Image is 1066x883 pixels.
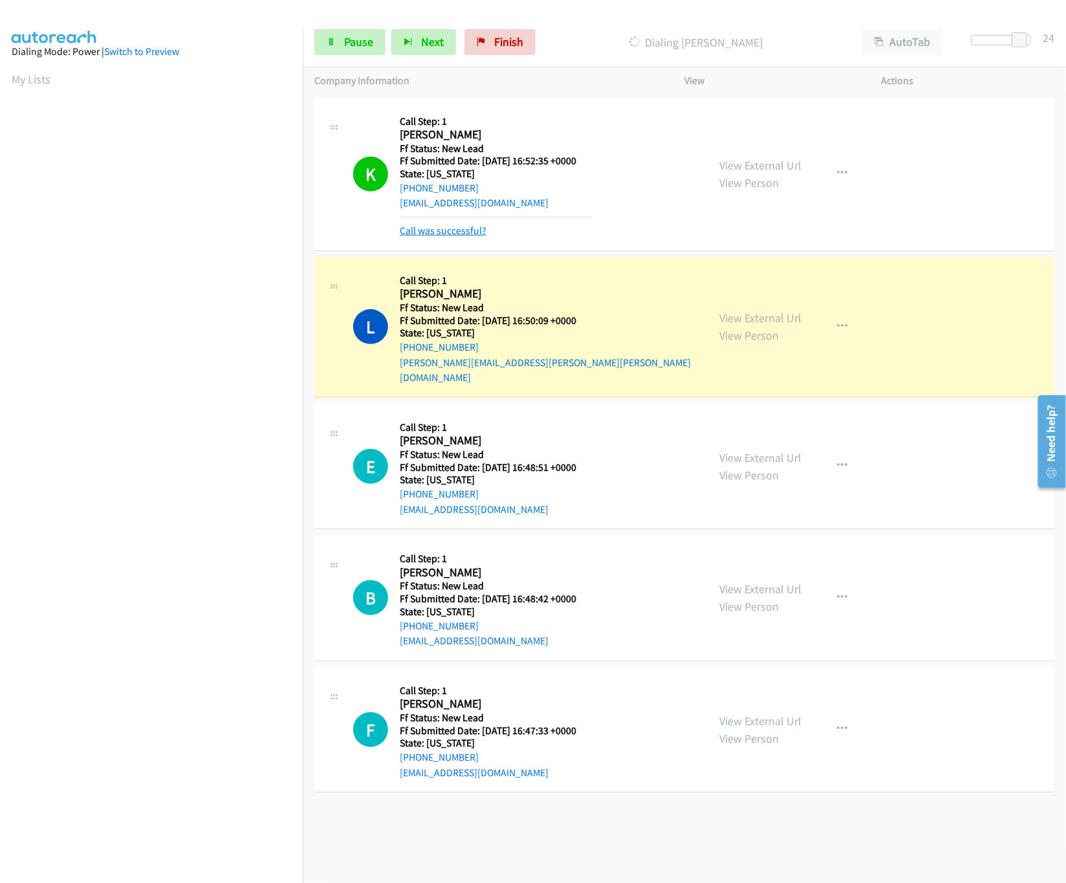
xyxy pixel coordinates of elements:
h5: State: [US_STATE] [400,168,593,180]
div: The call is yet to be attempted [353,580,388,615]
h5: State: [US_STATE] [400,737,593,750]
h5: Ff Status: New Lead [400,142,593,155]
h5: Ff Status: New Lead [400,301,696,314]
a: [PERSON_NAME][EMAIL_ADDRESS][PERSON_NAME][PERSON_NAME][DOMAIN_NAME] [400,356,691,384]
div: 24 [1043,29,1054,47]
a: View Person [719,328,779,343]
a: [EMAIL_ADDRESS][DOMAIN_NAME] [400,767,549,779]
a: View External Url [719,450,801,465]
a: Switch to Preview [104,45,179,58]
div: Dialing Mode: Power | [12,44,291,60]
h5: Ff Submitted Date: [DATE] 16:48:51 +0000 [400,461,593,474]
h5: Call Step: 1 [400,274,696,287]
p: Actions [881,73,1054,89]
a: View External Url [719,158,801,173]
span: Pause [344,34,373,49]
h5: State: [US_STATE] [400,474,593,486]
a: View External Url [719,582,801,596]
h5: Call Step: 1 [400,552,593,565]
h1: F [353,712,388,747]
a: View External Url [719,714,801,728]
h5: State: [US_STATE] [400,327,696,340]
a: Call was successful? [400,224,486,237]
h5: Ff Status: New Lead [400,580,593,593]
a: [EMAIL_ADDRESS][DOMAIN_NAME] [400,635,549,647]
h1: K [353,157,388,191]
div: The call is yet to be attempted [353,712,388,747]
a: [PHONE_NUMBER] [400,182,479,194]
a: My Lists [12,72,50,87]
button: AutoTab [862,29,942,55]
p: Dialing [PERSON_NAME] [553,34,839,51]
span: Finish [494,34,523,49]
h1: L [353,309,388,344]
a: [PHONE_NUMBER] [400,620,479,632]
a: View Person [719,599,779,614]
button: Next [391,29,456,55]
a: Pause [314,29,386,55]
a: [EMAIL_ADDRESS][DOMAIN_NAME] [400,197,549,209]
h5: Call Step: 1 [400,421,593,434]
h2: [PERSON_NAME] [400,565,593,580]
a: [EMAIL_ADDRESS][DOMAIN_NAME] [400,503,549,516]
h1: E [353,449,388,484]
h5: Ff Status: New Lead [400,448,593,461]
h2: [PERSON_NAME] [400,697,593,712]
h5: Ff Submitted Date: [DATE] 16:48:42 +0000 [400,593,593,605]
a: View Person [719,731,779,746]
h5: Call Step: 1 [400,684,593,697]
iframe: Resource Center [1029,390,1066,493]
a: [PHONE_NUMBER] [400,488,479,500]
h5: Ff Submitted Date: [DATE] 16:47:33 +0000 [400,725,593,737]
h5: State: [US_STATE] [400,605,593,618]
h2: [PERSON_NAME] [400,433,593,448]
h1: B [353,580,388,615]
h2: [PERSON_NAME] [400,127,593,142]
a: [PHONE_NUMBER] [400,751,479,763]
h5: Call Step: 1 [400,115,593,128]
h5: Ff Submitted Date: [DATE] 16:52:35 +0000 [400,155,593,168]
p: Company Information [314,73,661,89]
iframe: Dialpad [12,100,303,714]
h5: Ff Status: New Lead [400,712,593,725]
p: View [684,73,858,89]
h2: [PERSON_NAME] [400,287,593,301]
a: View Person [719,468,779,483]
h5: Ff Submitted Date: [DATE] 16:50:09 +0000 [400,314,696,327]
a: Finish [464,29,536,55]
span: Next [421,34,444,49]
a: [PHONE_NUMBER] [400,341,479,353]
a: View Person [719,175,779,190]
a: View External Url [719,311,801,325]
